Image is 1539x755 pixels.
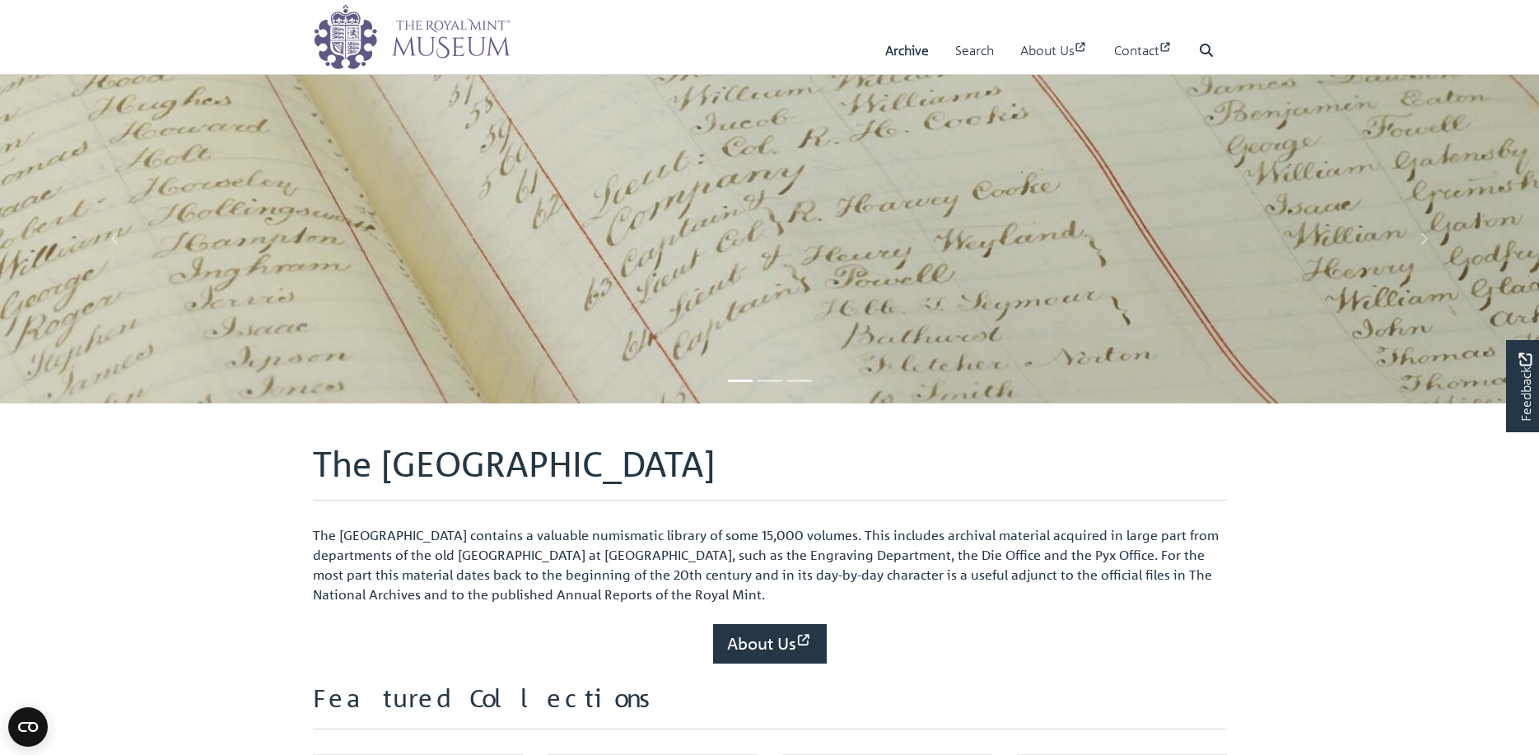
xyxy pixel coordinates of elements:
h1: The [GEOGRAPHIC_DATA] [313,443,1227,501]
a: Search [955,27,994,74]
h2: Featured Collections [313,683,1227,729]
a: Move to next slideshow image [1308,74,1539,403]
p: The [GEOGRAPHIC_DATA] contains a valuable numismatic library of some 15,000 volumes. This include... [313,525,1227,604]
span: Feedback [1515,352,1535,421]
a: About Us [713,624,827,664]
button: Open CMP widget [8,707,48,747]
a: Contact [1114,27,1173,74]
a: Archive [885,27,929,74]
a: About Us [1020,27,1088,74]
img: logo_wide.png [313,4,511,70]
